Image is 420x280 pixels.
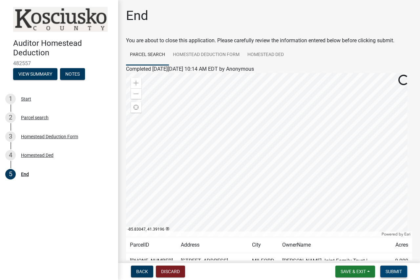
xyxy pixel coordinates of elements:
[335,266,375,277] button: Save & Exit
[5,150,16,160] div: 4
[5,112,16,123] div: 2
[13,68,57,80] button: View Summary
[156,266,185,277] button: Discard
[404,232,410,236] a: Esri
[13,60,105,66] span: 482557
[60,68,85,80] button: Notes
[21,172,29,177] div: End
[131,102,141,113] div: Find my location
[126,66,254,72] span: Completed [DATE][DATE] 10:14 AM EDT by Anonymous
[21,115,49,120] div: Parcel search
[169,45,243,65] a: Homestead Deduction Form
[21,153,53,158] div: Homestead Ded
[380,232,412,237] div: Powered by
[13,7,108,32] img: Kosciusko County, Indiana
[5,131,16,142] div: 3
[278,237,391,253] td: OwnerName
[131,88,141,99] div: Zoom out
[13,39,113,58] h4: Auditor Homestead Deduction
[21,97,31,101] div: Start
[5,169,16,179] div: 5
[126,237,177,253] td: ParcelID
[243,45,288,65] a: Homestead Ded
[380,266,407,277] button: Submit
[60,72,85,77] wm-modal-confirm: Notes
[126,8,148,24] h1: End
[136,269,148,274] span: Back
[21,134,78,139] div: Homestead Deduction Form
[177,237,248,253] td: Address
[131,266,153,277] button: Back
[248,237,278,253] td: City
[5,94,16,104] div: 1
[391,237,412,253] td: Acres
[13,72,57,77] wm-modal-confirm: Summary
[341,269,366,274] span: Save & Exit
[126,45,169,65] a: Parcel search
[386,269,402,274] span: Submit
[131,78,141,88] div: Zoom in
